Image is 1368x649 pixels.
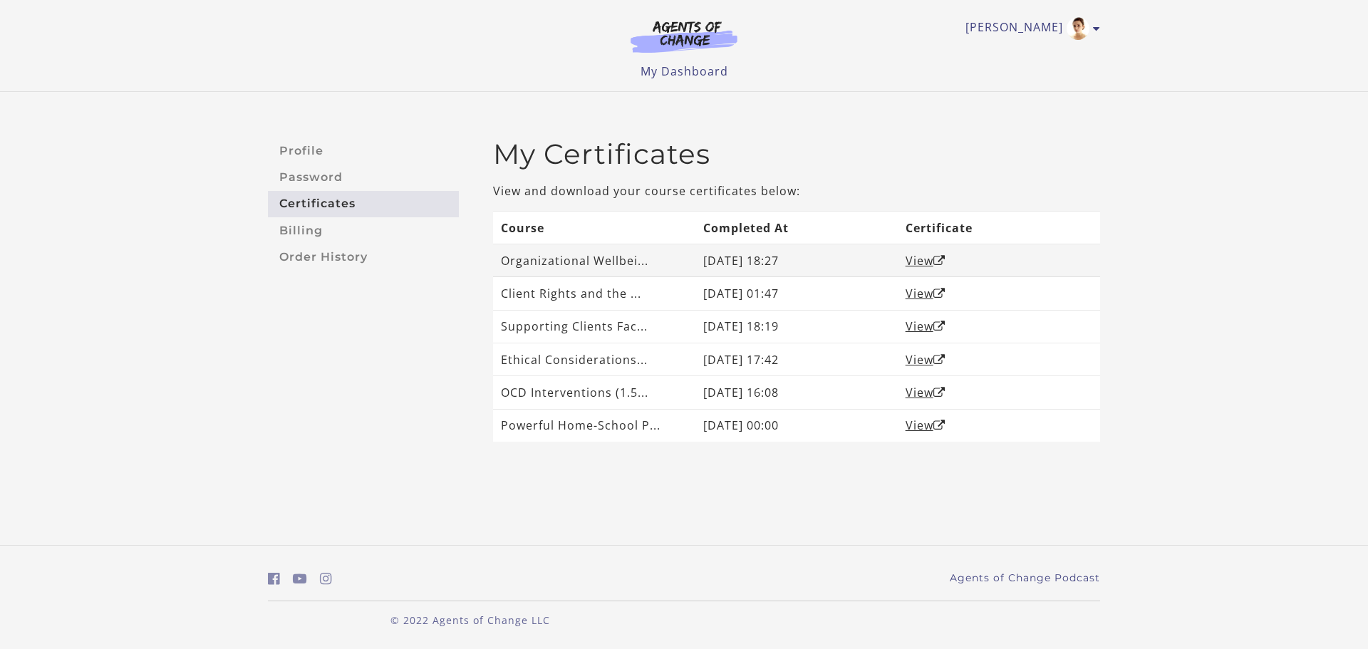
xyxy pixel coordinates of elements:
td: [DATE] 00:00 [695,409,898,442]
p: © 2022 Agents of Change LLC [268,613,673,628]
th: Course [493,211,695,244]
i: https://www.youtube.com/c/AgentsofChangeTestPrepbyMeaganMitchell (Open in a new window) [293,572,307,586]
img: Agents of Change Logo [616,20,752,53]
i: https://www.instagram.com/agentsofchangeprep/ (Open in a new window) [320,572,332,586]
td: Client Rights and the ... [493,277,695,310]
th: Completed At [695,211,898,244]
a: My Dashboard [641,63,728,79]
a: ViewOpen in a new window [906,286,945,301]
a: ViewOpen in a new window [906,253,945,269]
i: Open in a new window [933,321,945,332]
i: Open in a new window [933,255,945,266]
th: Certificate [898,211,1100,244]
td: Supporting Clients Fac... [493,310,695,343]
a: Password [268,164,459,190]
td: [DATE] 18:19 [695,310,898,343]
a: ViewOpen in a new window [906,352,945,368]
a: https://www.youtube.com/c/AgentsofChangeTestPrepbyMeaganMitchell (Open in a new window) [293,568,307,589]
a: ViewOpen in a new window [906,385,945,400]
i: Open in a new window [933,387,945,398]
a: Certificates [268,191,459,217]
h2: My Certificates [493,137,1100,171]
a: Toggle menu [965,17,1093,40]
td: [DATE] 18:27 [695,244,898,277]
i: Open in a new window [933,420,945,431]
a: https://www.instagram.com/agentsofchangeprep/ (Open in a new window) [320,568,332,589]
td: [DATE] 17:42 [695,343,898,376]
i: https://www.facebook.com/groups/aswbtestprep (Open in a new window) [268,572,280,586]
a: https://www.facebook.com/groups/aswbtestprep (Open in a new window) [268,568,280,589]
a: Billing [268,217,459,244]
p: View and download your course certificates below: [493,182,1100,199]
i: Open in a new window [933,288,945,299]
td: OCD Interventions (1.5... [493,376,695,409]
a: Agents of Change Podcast [950,571,1100,586]
td: [DATE] 16:08 [695,376,898,409]
a: ViewOpen in a new window [906,417,945,433]
td: Ethical Considerations... [493,343,695,376]
td: Organizational Wellbei... [493,244,695,277]
td: [DATE] 01:47 [695,277,898,310]
a: Order History [268,244,459,270]
td: Powerful Home-School P... [493,409,695,442]
a: ViewOpen in a new window [906,318,945,334]
i: Open in a new window [933,354,945,365]
a: Profile [268,137,459,164]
